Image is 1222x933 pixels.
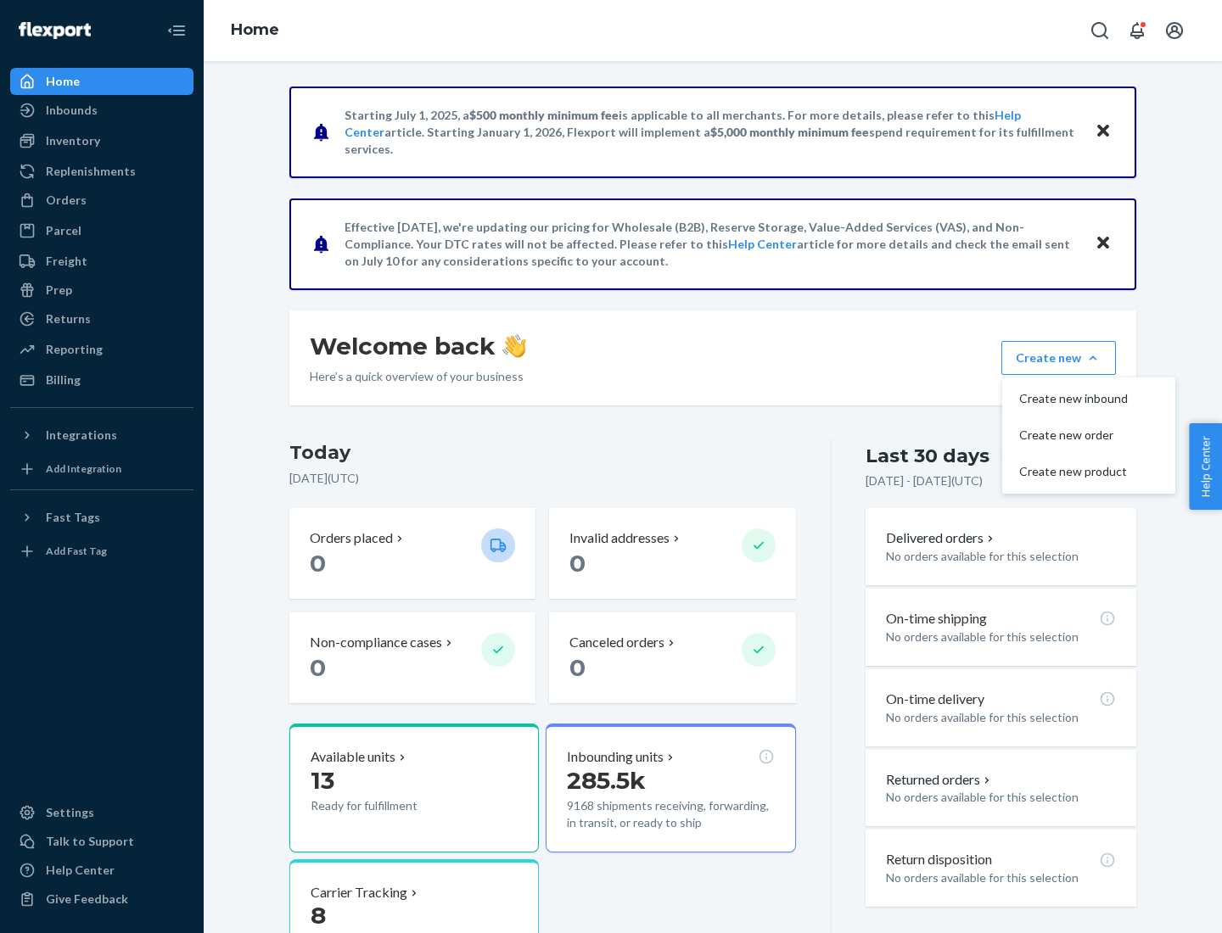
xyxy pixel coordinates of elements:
[549,508,795,599] button: Invalid addresses 0
[469,108,619,122] span: $500 monthly minimum fee
[10,187,193,214] a: Orders
[289,723,539,852] button: Available units13Ready for fulfillment
[10,158,193,185] a: Replenishments
[10,422,193,449] button: Integrations
[10,828,193,855] a: Talk to Support
[46,253,87,270] div: Freight
[1092,120,1114,144] button: Close
[10,277,193,304] a: Prep
[10,886,193,913] button: Give Feedback
[311,883,407,902] p: Carrier Tracking
[1158,14,1191,47] button: Open account menu
[46,544,107,558] div: Add Fast Tag
[345,219,1079,270] p: Effective [DATE], we're updating our pricing for Wholesale (B2B), Reserve Storage, Value-Added Se...
[46,102,98,119] div: Inbounds
[310,653,326,682] span: 0
[46,73,80,90] div: Home
[1120,14,1154,47] button: Open notifications
[46,192,87,209] div: Orders
[46,372,81,388] div: Billing
[160,14,193,47] button: Close Navigation
[310,331,526,361] h1: Welcome back
[886,548,1116,565] p: No orders available for this selection
[289,612,535,703] button: Non-compliance cases 0
[1006,454,1172,490] button: Create new product
[311,797,468,814] p: Ready for fulfillment
[886,869,1116,886] p: No orders available for this selection
[10,857,193,884] a: Help Center
[1019,429,1128,441] span: Create new order
[567,747,664,767] p: Inbounding units
[310,633,442,652] p: Non-compliance cases
[569,549,586,578] span: 0
[310,549,326,578] span: 0
[10,336,193,363] a: Reporting
[567,766,646,795] span: 285.5k
[46,891,128,908] div: Give Feedback
[311,766,334,795] span: 13
[10,97,193,124] a: Inbounds
[569,633,664,652] p: Canceled orders
[46,804,94,821] div: Settings
[546,723,795,852] button: Inbounding units285.5k9168 shipments receiving, forwarding, in transit, or ready to ship
[345,107,1079,158] p: Starting July 1, 2025, a is applicable to all merchants. For more details, please refer to this a...
[886,629,1116,645] p: No orders available for this selection
[728,237,797,251] a: Help Center
[289,439,796,466] h3: Today
[886,789,1116,806] p: No orders available for this selection
[10,217,193,244] a: Parcel
[1092,232,1114,256] button: Close
[886,528,997,548] button: Delivered orders
[289,508,535,599] button: Orders placed 0
[886,609,987,629] p: On-time shipping
[10,504,193,531] button: Fast Tags
[1189,423,1222,510] button: Help Center
[310,528,393,548] p: Orders placed
[46,833,134,850] div: Talk to Support
[46,310,91,327] div: Returns
[10,127,193,154] a: Inventory
[46,509,100,526] div: Fast Tags
[10,305,193,332] a: Returns
[46,222,81,239] div: Parcel
[1083,14,1117,47] button: Open Search Box
[311,901,326,930] span: 8
[289,470,796,487] p: [DATE] ( UTC )
[217,6,293,55] ol: breadcrumbs
[10,455,193,483] a: Add Integration
[502,334,526,358] img: hand-wave emoji
[311,747,395,767] p: Available units
[886,770,994,790] button: Returned orders
[1019,393,1128,405] span: Create new inbound
[231,20,279,39] a: Home
[567,797,774,831] p: 9168 shipments receiving, forwarding, in transit, or ready to ship
[886,850,992,869] p: Return disposition
[710,125,869,139] span: $5,000 monthly minimum fee
[1001,341,1116,375] button: Create newCreate new inboundCreate new orderCreate new product
[46,282,72,299] div: Prep
[10,68,193,95] a: Home
[19,22,91,39] img: Flexport logo
[310,368,526,385] p: Here’s a quick overview of your business
[10,366,193,394] a: Billing
[46,163,136,180] div: Replenishments
[569,528,670,548] p: Invalid addresses
[46,461,121,476] div: Add Integration
[1006,381,1172,417] button: Create new inbound
[1019,466,1128,478] span: Create new product
[1006,417,1172,454] button: Create new order
[10,799,193,826] a: Settings
[46,132,100,149] div: Inventory
[866,443,989,469] div: Last 30 days
[886,709,1116,726] p: No orders available for this selection
[46,427,117,444] div: Integrations
[10,538,193,565] a: Add Fast Tag
[569,653,586,682] span: 0
[886,690,984,709] p: On-time delivery
[10,248,193,275] a: Freight
[46,862,115,879] div: Help Center
[46,341,103,358] div: Reporting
